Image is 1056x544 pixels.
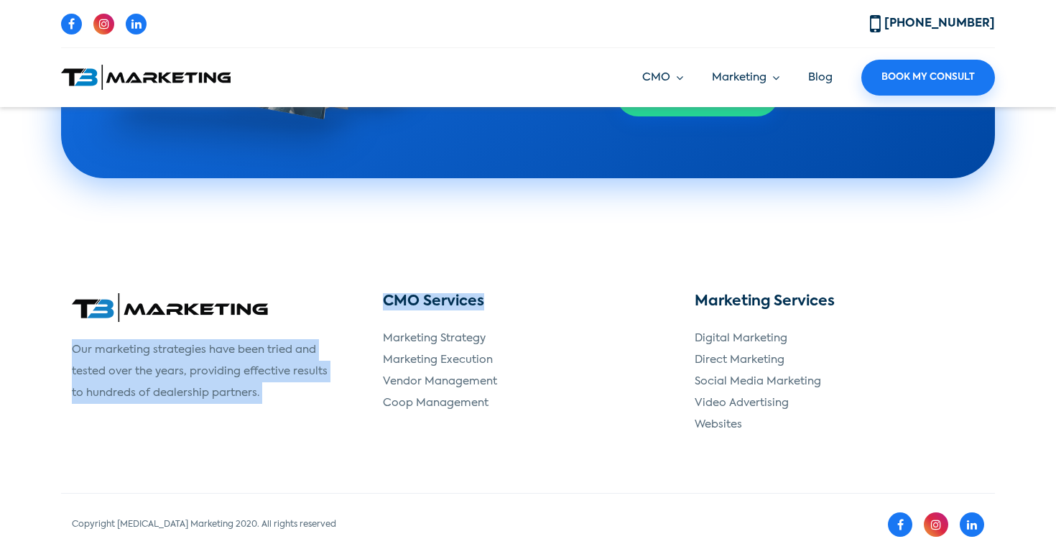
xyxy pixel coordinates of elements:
[695,376,821,387] a: Social Media Marketing
[695,419,742,430] a: Websites
[695,333,787,344] a: Digital Marketing
[61,65,231,90] img: T3 Marketing
[695,397,789,408] a: Video Advertising
[712,70,779,86] a: Marketing
[383,293,672,310] h3: CMO Services
[72,339,330,404] p: Our marketing strategies have been tried and tested over the years, providing effective results t...
[72,293,268,322] img: T3 Marketing
[808,72,833,83] a: Blog
[642,70,683,86] a: CMO
[383,397,488,408] a: Coop Management
[695,293,984,310] h3: Marketing Services
[861,60,995,96] a: Book My Consult
[383,376,497,387] a: Vendor Management
[870,18,995,29] a: [PHONE_NUMBER]
[72,518,517,531] div: Copyright [MEDICAL_DATA] Marketing 2020. All rights reserved
[383,354,493,365] a: Marketing Execution
[695,354,784,365] a: Direct Marketing
[383,333,486,344] a: Marketing Strategy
